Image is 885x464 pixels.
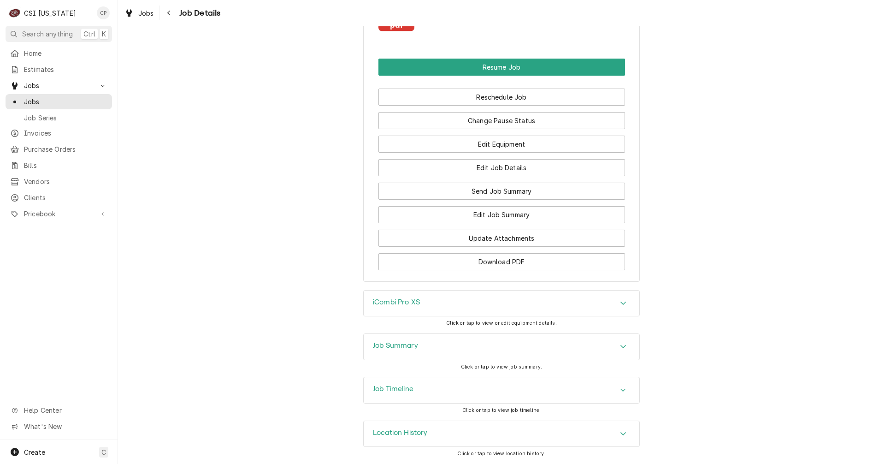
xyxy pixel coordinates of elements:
[378,206,625,223] button: Edit Job Summary
[24,422,106,431] span: What's New
[364,334,639,360] button: Accordion Details Expand Trigger
[364,421,639,447] div: Accordion Header
[6,46,112,61] a: Home
[6,158,112,173] a: Bills
[378,129,625,153] div: Button Group Row
[378,82,625,106] div: Button Group Row
[24,97,107,107] span: Jobs
[378,112,625,129] button: Change Pause Status
[364,291,639,316] div: Accordion Header
[363,377,640,404] div: Job Timeline
[6,403,112,418] a: Go to Help Center
[102,29,106,39] span: K
[6,174,112,189] a: Vendors
[378,76,625,82] div: Button Group Row
[364,334,639,360] div: Accordion Header
[378,159,625,176] button: Edit Job Details
[364,377,639,403] button: Accordion Details Expand Trigger
[177,7,221,19] span: Job Details
[378,59,625,76] div: Button Group Row
[24,65,107,74] span: Estimates
[378,59,625,76] button: Resume Job
[378,89,625,106] button: Reschedule Job
[6,190,112,205] a: Clients
[24,448,45,456] span: Create
[121,6,158,21] a: Jobs
[24,177,107,186] span: Vendors
[6,142,112,157] a: Purchase Orders
[8,6,21,19] div: CSI Kentucky's Avatar
[6,419,112,434] a: Go to What's New
[162,6,177,20] button: Navigate back
[6,125,112,141] a: Invoices
[364,421,639,447] button: Accordion Details Expand Trigger
[24,48,107,58] span: Home
[378,136,625,153] button: Edit Equipment
[378,247,625,270] div: Button Group Row
[364,377,639,403] div: Accordion Header
[378,176,625,200] div: Button Group Row
[378,106,625,129] div: Button Group Row
[6,26,112,42] button: Search anythingCtrlK
[22,29,73,39] span: Search anything
[446,320,557,326] span: Click or tap to view or edit equipment details.
[378,183,625,200] button: Send Job Summary
[6,110,112,125] a: Job Series
[378,153,625,176] div: Button Group Row
[6,206,112,221] a: Go to Pricebook
[24,405,106,415] span: Help Center
[378,230,625,247] button: Update Attachments
[97,6,110,19] div: CP
[24,193,107,202] span: Clients
[462,407,541,413] span: Click or tap to view job timeline.
[378,59,625,270] div: Button Group
[6,78,112,93] a: Go to Jobs
[378,253,625,270] button: Download PDF
[6,94,112,109] a: Jobs
[24,8,76,18] div: CSI [US_STATE]
[83,29,95,39] span: Ctrl
[101,447,106,457] span: C
[378,223,625,247] div: Button Group Row
[138,8,154,18] span: Jobs
[363,333,640,360] div: Job Summary
[373,341,418,350] h3: Job Summary
[24,113,107,123] span: Job Series
[378,200,625,223] div: Button Group Row
[24,161,107,170] span: Bills
[373,428,428,437] h3: Location History
[364,291,639,316] button: Accordion Details Expand Trigger
[24,144,107,154] span: Purchase Orders
[373,298,420,307] h3: iCombi Pro XS
[373,385,413,393] h3: Job Timeline
[363,290,640,317] div: iCombi Pro XS
[363,421,640,447] div: Location History
[457,451,545,457] span: Click or tap to view location history.
[24,209,94,219] span: Pricebook
[24,81,94,90] span: Jobs
[24,128,107,138] span: Invoices
[6,62,112,77] a: Estimates
[8,6,21,19] div: C
[461,364,542,370] span: Click or tap to view job summary.
[97,6,110,19] div: Craig Pierce's Avatar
